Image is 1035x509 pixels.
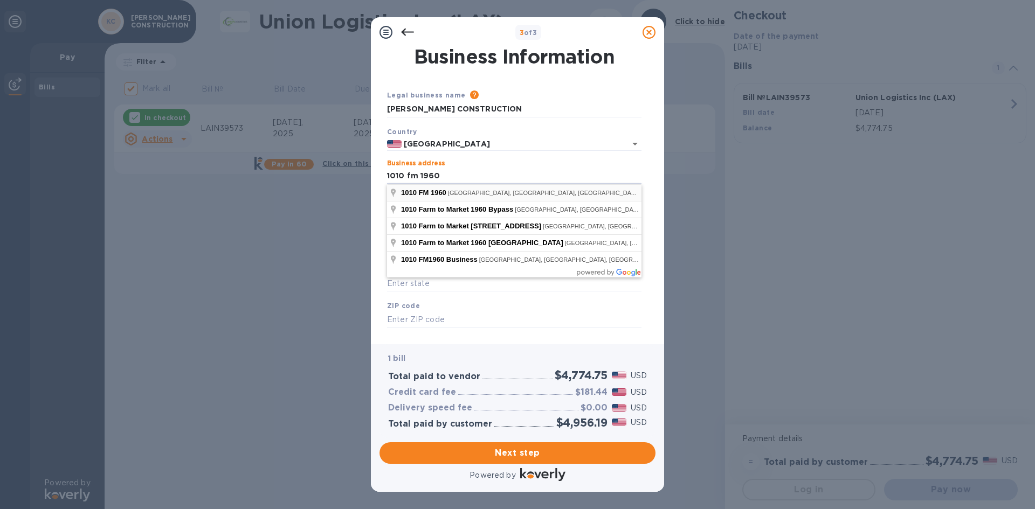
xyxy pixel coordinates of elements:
[379,442,655,464] button: Next step
[388,354,405,362] b: 1 bill
[627,136,643,151] button: Open
[419,239,563,247] span: Farm to Market 1960 [GEOGRAPHIC_DATA]
[631,402,647,414] p: USD
[388,447,647,459] span: Next step
[612,372,626,379] img: USD
[401,239,417,247] span: 1010
[388,372,480,382] h3: Total paid to vendor
[388,403,472,413] h3: Delivery speed fee
[612,404,626,412] img: USD
[555,368,608,382] h2: $4,774.75
[387,128,417,136] b: Country
[543,223,735,229] span: [GEOGRAPHIC_DATA], [GEOGRAPHIC_DATA], [GEOGRAPHIC_DATA]
[470,470,515,481] p: Powered by
[387,101,641,117] input: Enter legal business name
[612,388,626,396] img: USD
[401,222,541,230] span: 1010 Farm to Market [STREET_ADDRESS]
[401,255,478,263] span: 1010 FM1960 Business
[575,387,608,398] h3: $181.44
[581,403,608,413] h3: $0.00
[556,416,608,429] h2: $4,956.19
[387,91,466,99] b: Legal business name
[387,311,641,327] input: Enter ZIP code
[401,189,417,197] span: 1010
[387,140,402,148] img: US
[631,387,647,398] p: USD
[520,468,565,481] img: Logo
[631,370,647,381] p: USD
[388,387,456,398] h3: Credit card fee
[388,419,492,429] h3: Total paid by customer
[520,29,537,37] b: of 3
[565,240,757,246] span: [GEOGRAPHIC_DATA], [GEOGRAPHIC_DATA], [GEOGRAPHIC_DATA]
[387,161,445,167] label: Business address
[387,168,641,184] input: Enter address
[515,206,707,213] span: [GEOGRAPHIC_DATA], [GEOGRAPHIC_DATA], [GEOGRAPHIC_DATA]
[401,205,417,213] span: 1010
[387,302,420,310] b: ZIP code
[419,205,514,213] span: Farm to Market 1960 Bypass
[612,419,626,426] img: USD
[631,417,647,428] p: USD
[479,256,671,263] span: [GEOGRAPHIC_DATA], [GEOGRAPHIC_DATA], [GEOGRAPHIC_DATA]
[402,137,611,151] input: Select country
[385,45,644,68] h1: Business Information
[520,29,524,37] span: 3
[448,190,640,196] span: [GEOGRAPHIC_DATA], [GEOGRAPHIC_DATA], [GEOGRAPHIC_DATA]
[387,276,641,292] input: Enter state
[419,189,446,197] span: FM 1960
